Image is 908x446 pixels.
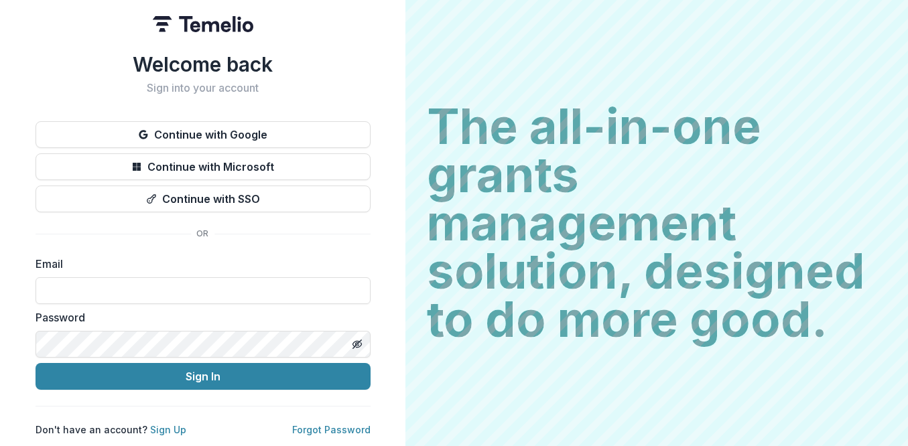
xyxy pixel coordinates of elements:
a: Forgot Password [292,424,371,435]
h1: Welcome back [36,52,371,76]
button: Continue with Microsoft [36,153,371,180]
button: Toggle password visibility [346,333,368,355]
button: Continue with SSO [36,185,371,212]
img: Temelio [153,16,253,32]
button: Sign In [36,363,371,390]
label: Email [36,256,363,272]
h2: Sign into your account [36,82,371,94]
a: Sign Up [150,424,186,435]
label: Password [36,309,363,325]
button: Continue with Google [36,121,371,148]
p: Don't have an account? [36,423,186,437]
